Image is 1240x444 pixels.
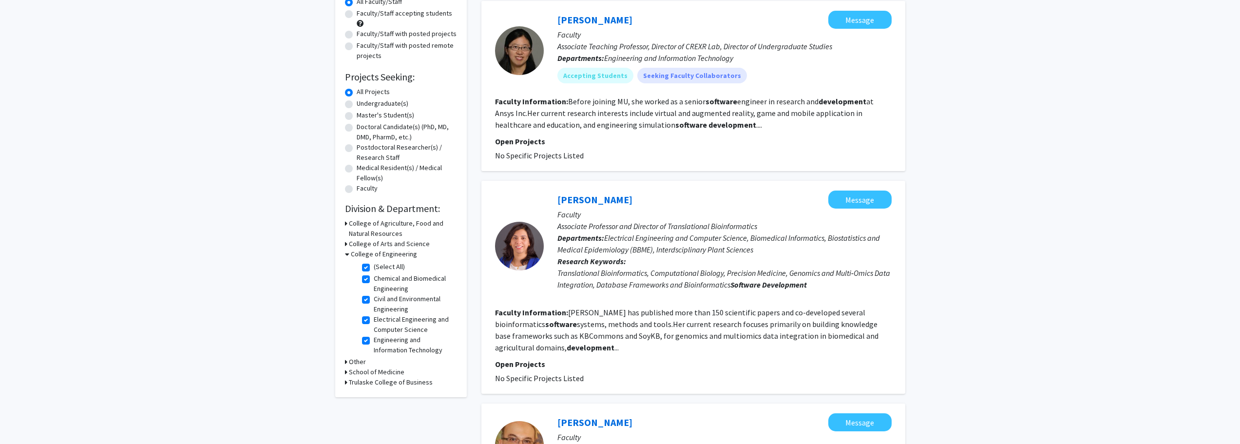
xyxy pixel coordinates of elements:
label: Engineering and Information Technology [374,335,455,355]
p: Associate Professor and Director of Translational Bioinformatics [557,220,892,232]
b: development [819,97,866,106]
label: Electrical Engineering and Computer Science [374,314,455,335]
b: Software [730,280,761,290]
b: development [708,120,756,130]
h3: Trulaske College of Business [349,377,433,387]
a: [PERSON_NAME] [557,193,632,206]
b: software [545,319,577,329]
p: Faculty [557,29,892,40]
fg-read-more: Before joining MU, she worked as a senior engineer in research and at Ansys Inc.Her current resea... [495,97,874,130]
button: Message Fang Wang [828,11,892,29]
h3: Other [349,357,366,367]
mat-chip: Accepting Students [557,68,633,83]
a: [PERSON_NAME] [557,416,632,428]
h3: College of Agriculture, Food and Natural Resources [349,218,457,239]
b: software [706,97,737,106]
span: Engineering and Information Technology [604,53,733,63]
p: Associate Teaching Professor, Director of CREXR Lab, Director of Undergraduate Studies [557,40,892,52]
h3: College of Engineering [351,249,417,259]
button: Message Trupti Joshi [828,191,892,209]
label: Faculty/Staff with posted remote projects [357,40,457,61]
h3: School of Medicine [349,367,404,377]
iframe: Chat [7,400,41,437]
h2: Division & Department: [345,203,457,214]
h3: College of Arts and Science [349,239,430,249]
span: No Specific Projects Listed [495,373,584,383]
p: Open Projects [495,358,892,370]
b: Departments: [557,233,604,243]
h2: Projects Seeking: [345,71,457,83]
label: Doctoral Candidate(s) (PhD, MD, DMD, PharmD, etc.) [357,122,457,142]
fg-read-more: [PERSON_NAME] has published more than 150 scientific papers and co-developed several bioinformati... [495,308,878,352]
p: Open Projects [495,135,892,147]
label: Master's Student(s) [357,110,414,120]
mat-chip: Seeking Faculty Collaborators [637,68,747,83]
b: Faculty Information: [495,97,568,106]
label: Civil and Environmental Engineering [374,294,455,314]
label: Faculty/Staff with posted projects [357,29,457,39]
label: Faculty [357,183,378,193]
div: Translational Bioinformatics, Computational Biology, Precision Medicine, Genomics and Multi‐Omics... [557,267,892,290]
b: Departments: [557,53,604,63]
b: development [567,343,614,352]
label: Medical Resident(s) / Medical Fellow(s) [357,163,457,183]
p: Faculty [557,431,892,443]
p: Faculty [557,209,892,220]
span: No Specific Projects Listed [495,151,584,160]
label: Industrial and Systems Engineering [374,355,455,376]
a: [PERSON_NAME] [557,14,632,26]
b: Faculty Information: [495,308,568,317]
label: Postdoctoral Researcher(s) / Research Staff [357,142,457,163]
label: All Projects [357,87,390,97]
label: (Select All) [374,262,405,272]
b: software [675,120,707,130]
label: Undergraduate(s) [357,98,408,109]
b: Research Keywords: [557,256,626,266]
button: Message Abdelnasser Ouda [828,413,892,431]
label: Faculty/Staff accepting students [357,8,452,19]
label: Chemical and Biomedical Engineering [374,273,455,294]
b: Development [762,280,807,290]
span: Electrical Engineering and Computer Science, Biomedical Informatics, Biostatistics and Medical Ep... [557,233,880,254]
